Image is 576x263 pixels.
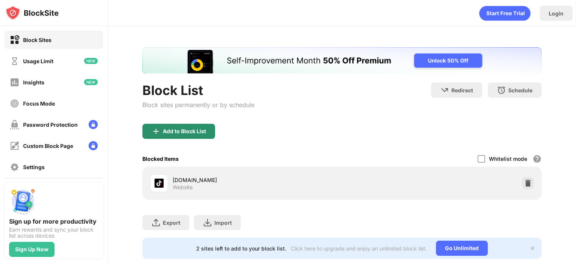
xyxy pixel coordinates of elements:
[10,35,19,45] img: block-on.svg
[214,219,232,226] div: Import
[163,219,180,226] div: Export
[173,176,342,184] div: [DOMAIN_NAME]
[23,121,78,128] div: Password Protection
[15,246,48,252] div: Sign Up Now
[23,100,55,107] div: Focus Mode
[173,184,193,191] div: Website
[10,78,19,87] img: insights-off.svg
[489,156,527,162] div: Whitelist mode
[84,79,98,85] img: new-icon.svg
[155,179,164,188] img: favicons
[142,101,254,109] div: Block sites permanently or by schedule
[142,47,542,73] iframe: Banner
[196,245,286,252] div: 2 sites left to add to your block list.
[84,58,98,64] img: new-icon.svg
[479,6,531,21] div: animation
[9,218,98,225] div: Sign up for more productivity
[9,187,36,215] img: push-signup.svg
[163,128,206,134] div: Add to Block List
[529,245,535,251] img: x-button.svg
[23,37,52,43] div: Block Sites
[10,141,19,151] img: customize-block-page-off.svg
[9,227,98,239] div: Earn rewards and sync your block list across devices
[10,162,19,172] img: settings-off.svg
[291,245,427,252] div: Click here to upgrade and enjoy an unlimited block list.
[23,143,73,149] div: Custom Block Page
[549,10,564,17] div: Login
[23,79,44,86] div: Insights
[451,87,473,93] div: Redirect
[23,58,53,64] div: Usage Limit
[10,120,19,129] img: password-protection-off.svg
[436,241,488,256] div: Go Unlimited
[508,87,532,93] div: Schedule
[23,164,45,170] div: Settings
[89,120,98,129] img: lock-menu.svg
[142,156,179,162] div: Blocked Items
[10,99,19,108] img: focus-off.svg
[89,141,98,150] img: lock-menu.svg
[10,56,19,66] img: time-usage-off.svg
[142,82,254,98] div: Block List
[5,5,59,20] img: logo-blocksite.svg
